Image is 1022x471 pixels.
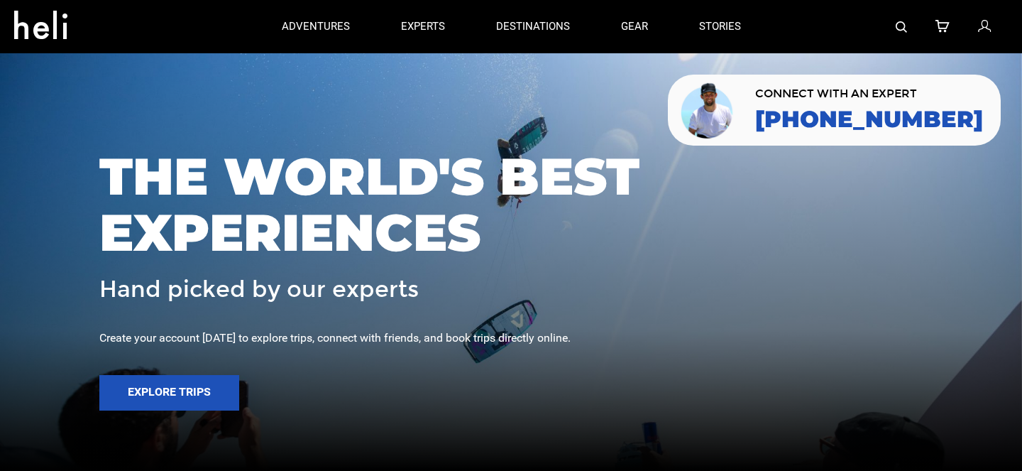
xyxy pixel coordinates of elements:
span: CONNECT WITH AN EXPERT [755,88,983,99]
img: search-bar-icon.svg [896,21,907,33]
a: [PHONE_NUMBER] [755,107,983,132]
p: destinations [496,19,570,34]
p: adventures [282,19,350,34]
button: Explore Trips [99,375,239,411]
span: THE WORLD'S BEST EXPERIENCES [99,148,923,261]
span: Hand picked by our experts [99,277,419,302]
p: experts [401,19,445,34]
img: contact our team [678,80,737,140]
div: Create your account [DATE] to explore trips, connect with friends, and book trips directly online. [99,330,923,347]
